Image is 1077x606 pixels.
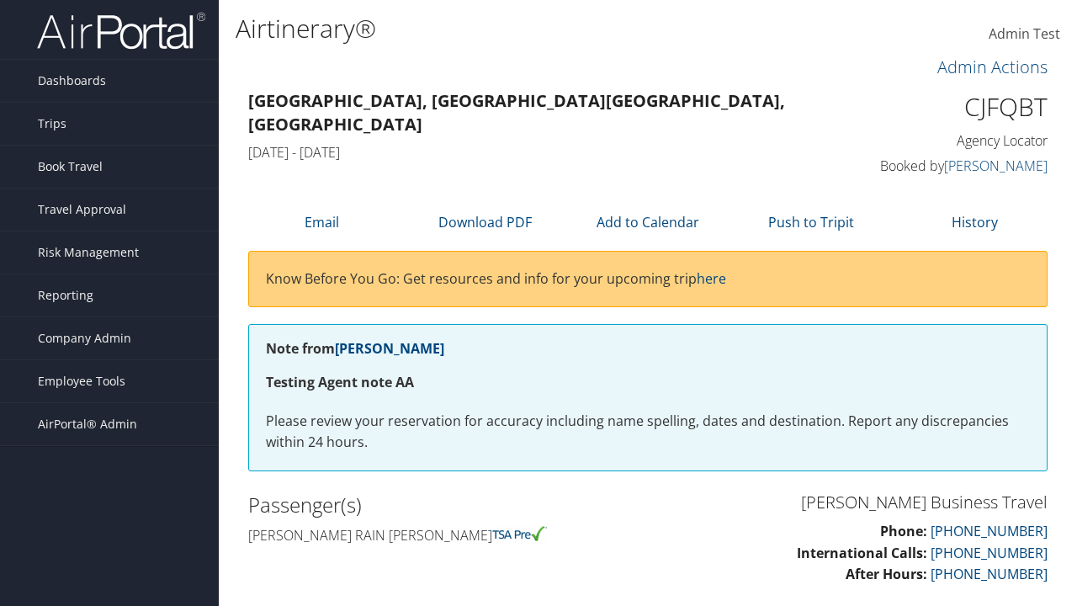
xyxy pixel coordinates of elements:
[38,103,66,145] span: Trips
[931,544,1048,562] a: [PHONE_NUMBER]
[931,522,1048,540] a: [PHONE_NUMBER]
[697,269,726,288] a: here
[880,522,927,540] strong: Phone:
[38,317,131,359] span: Company Admin
[867,131,1048,150] h4: Agency Locator
[248,526,635,545] h4: [PERSON_NAME] rain [PERSON_NAME]
[661,491,1048,514] h3: [PERSON_NAME] Business Travel
[38,189,126,231] span: Travel Approval
[768,213,854,231] a: Push to Tripit
[248,89,785,136] strong: [GEOGRAPHIC_DATA], [GEOGRAPHIC_DATA] [GEOGRAPHIC_DATA], [GEOGRAPHIC_DATA]
[38,231,139,274] span: Risk Management
[236,11,785,46] h1: Airtinerary®
[38,146,103,188] span: Book Travel
[867,89,1048,125] h1: CJFQBT
[266,339,444,358] strong: Note from
[335,339,444,358] a: [PERSON_NAME]
[797,544,927,562] strong: International Calls:
[266,411,1030,454] p: Please review your reservation for accuracy including name spelling, dates and destination. Repor...
[305,213,339,231] a: Email
[38,274,93,316] span: Reporting
[266,268,1030,290] p: Know Before You Go: Get resources and info for your upcoming trip
[37,11,205,50] img: airportal-logo.png
[248,143,841,162] h4: [DATE] - [DATE]
[492,526,547,541] img: tsa-precheck.png
[952,213,998,231] a: History
[846,565,927,583] strong: After Hours:
[944,157,1048,175] a: [PERSON_NAME]
[38,403,137,445] span: AirPortal® Admin
[38,360,125,402] span: Employee Tools
[931,565,1048,583] a: [PHONE_NUMBER]
[867,157,1048,175] h4: Booked by
[989,24,1060,43] span: Admin Test
[597,213,699,231] a: Add to Calendar
[989,8,1060,61] a: Admin Test
[38,60,106,102] span: Dashboards
[266,373,414,391] strong: Testing Agent note AA
[248,491,635,519] h2: Passenger(s)
[937,56,1048,78] a: Admin Actions
[438,213,532,231] a: Download PDF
